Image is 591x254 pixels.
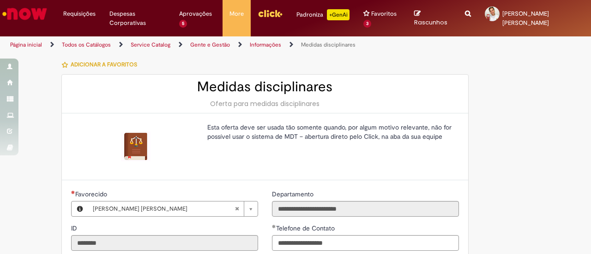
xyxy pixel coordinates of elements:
[229,9,244,18] span: More
[71,79,459,95] h2: Medidas disciplinares
[190,41,230,48] a: Gente e Gestão
[7,36,387,53] ul: Trilhas de página
[296,9,350,20] div: Padroniza
[230,201,244,216] abbr: Limpar campo Favorecido
[272,189,315,199] label: Somente leitura - Departamento
[109,9,165,28] span: Despesas Corporativas
[258,6,283,20] img: click_logo_yellow_360x200.png
[327,9,350,20] p: +GenAi
[75,190,109,198] span: Necessários - Favorecido
[272,235,459,251] input: Telefone de Contato
[272,201,459,217] input: Departamento
[207,123,452,141] p: Esta oferta deve ser usada tão somente quando, por algum motivo relevante, não for possível usar ...
[88,201,258,216] a: [PERSON_NAME] [PERSON_NAME]Limpar campo Favorecido
[301,41,356,48] a: Medidas disciplinares
[121,132,151,161] img: Medidas disciplinares
[179,9,212,18] span: Aprovações
[10,41,42,48] a: Página inicial
[414,18,447,27] span: Rascunhos
[71,61,137,68] span: Adicionar a Favoritos
[63,9,96,18] span: Requisições
[179,20,187,28] span: 5
[502,10,549,27] span: [PERSON_NAME] [PERSON_NAME]
[61,55,142,74] button: Adicionar a Favoritos
[93,201,235,216] span: [PERSON_NAME] [PERSON_NAME]
[272,190,315,198] span: Somente leitura - Departamento
[276,224,337,232] span: Telefone de Contato
[272,224,276,228] span: Obrigatório Preenchido
[363,20,371,28] span: 3
[71,190,75,194] span: Obrigatório Preenchido
[71,235,258,251] input: ID
[72,201,88,216] button: Favorecido, Visualizar este registro Felipe Stefan De Araujo
[371,9,397,18] span: Favoritos
[250,41,281,48] a: Informações
[131,41,170,48] a: Service Catalog
[71,224,79,233] label: Somente leitura - ID
[1,5,48,23] img: ServiceNow
[414,10,451,27] a: Rascunhos
[71,99,459,108] div: Oferta para medidas disciplinares
[62,41,111,48] a: Todos os Catálogos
